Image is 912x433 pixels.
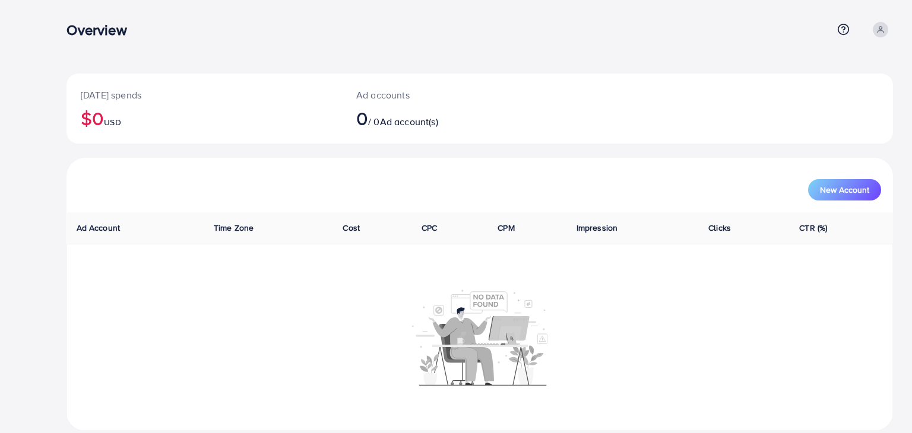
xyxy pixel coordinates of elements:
span: Time Zone [214,222,254,234]
img: No account [412,288,547,386]
span: Ad account(s) [380,115,438,128]
span: Clicks [708,222,731,234]
p: Ad accounts [356,88,534,102]
button: New Account [808,179,881,200]
h3: Overview [66,21,136,39]
p: [DATE] spends [81,88,328,102]
h2: $0 [81,107,328,129]
span: CPM [498,222,514,234]
span: USD [104,116,121,128]
span: Ad Account [77,222,121,234]
span: Cost [343,222,360,234]
h2: / 0 [356,107,534,129]
span: CPC [422,222,437,234]
span: CTR (%) [799,222,827,234]
span: Impression [577,222,618,234]
span: 0 [356,104,368,132]
span: New Account [820,186,869,194]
